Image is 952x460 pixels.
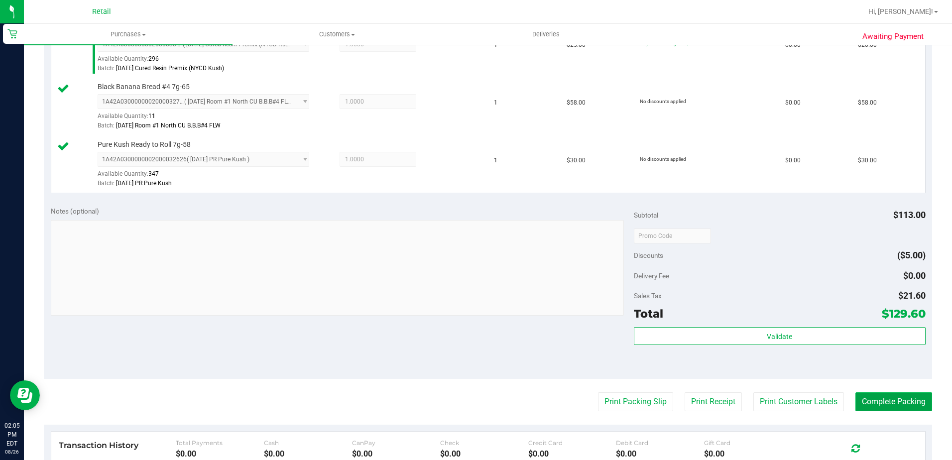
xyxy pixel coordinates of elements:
div: $0.00 [616,449,704,459]
p: 08/26 [4,448,19,456]
a: Customers [233,24,441,45]
div: Available Quantity: [98,52,321,71]
span: 296 [148,55,159,62]
span: Batch: [98,180,115,187]
span: Delivery Fee [634,272,669,280]
span: 1 [494,98,497,108]
span: Awaiting Payment [862,31,924,42]
div: Check [440,439,528,447]
span: Notes (optional) [51,207,99,215]
button: Print Customer Labels [753,392,844,411]
span: Purchases [24,30,233,39]
span: $113.00 [893,210,926,220]
span: $0.00 [785,156,801,165]
span: Total [634,307,663,321]
span: Batch: [98,122,115,129]
inline-svg: Retail [7,29,17,39]
button: Print Receipt [685,392,742,411]
span: Hi, [PERSON_NAME]! [868,7,933,15]
div: $0.00 [176,449,264,459]
div: Available Quantity: [98,109,321,128]
span: Retail [92,7,111,16]
span: [DATE] PR Pure Kush [116,180,172,187]
div: Credit Card [528,439,616,447]
div: Gift Card [704,439,792,447]
div: $0.00 [440,449,528,459]
span: $58.00 [567,98,586,108]
span: Pure Kush Ready to Roll 7g-58 [98,140,191,149]
span: $30.00 [858,156,877,165]
span: Sales Tax [634,292,662,300]
span: $0.00 [903,270,926,281]
a: Deliveries [442,24,650,45]
span: ($5.00) [897,250,926,260]
span: 11 [148,113,155,119]
span: Validate [767,333,792,341]
span: Deliveries [519,30,573,39]
div: Cash [264,439,352,447]
a: Purchases [24,24,233,45]
span: $129.60 [882,307,926,321]
span: $21.60 [898,290,926,301]
iframe: Resource center [10,380,40,410]
span: Discounts [634,246,663,264]
div: Debit Card [616,439,704,447]
span: [DATE] Cured Resin Premix (NYCD Kush) [116,65,224,72]
input: Promo Code [634,229,711,243]
p: 02:05 PM EDT [4,421,19,448]
span: Customers [233,30,441,39]
span: $30.00 [567,156,586,165]
div: CanPay [352,439,440,447]
span: Batch: [98,65,115,72]
span: No discounts applied [640,99,686,104]
div: Available Quantity: [98,167,321,186]
span: $58.00 [858,98,877,108]
div: $0.00 [528,449,616,459]
div: $0.00 [352,449,440,459]
span: 347 [148,170,159,177]
span: Black Banana Bread #4 7g-65 [98,82,190,92]
span: Subtotal [634,211,658,219]
span: No discounts applied [640,156,686,162]
div: $0.00 [264,449,352,459]
span: $0.00 [785,98,801,108]
span: 1 [494,156,497,165]
div: Total Payments [176,439,264,447]
span: [DATE] Room #1 North CU B.B.B#4 FLW [116,122,221,129]
button: Print Packing Slip [598,392,673,411]
button: Complete Packing [855,392,932,411]
div: $0.00 [704,449,792,459]
button: Validate [634,327,926,345]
